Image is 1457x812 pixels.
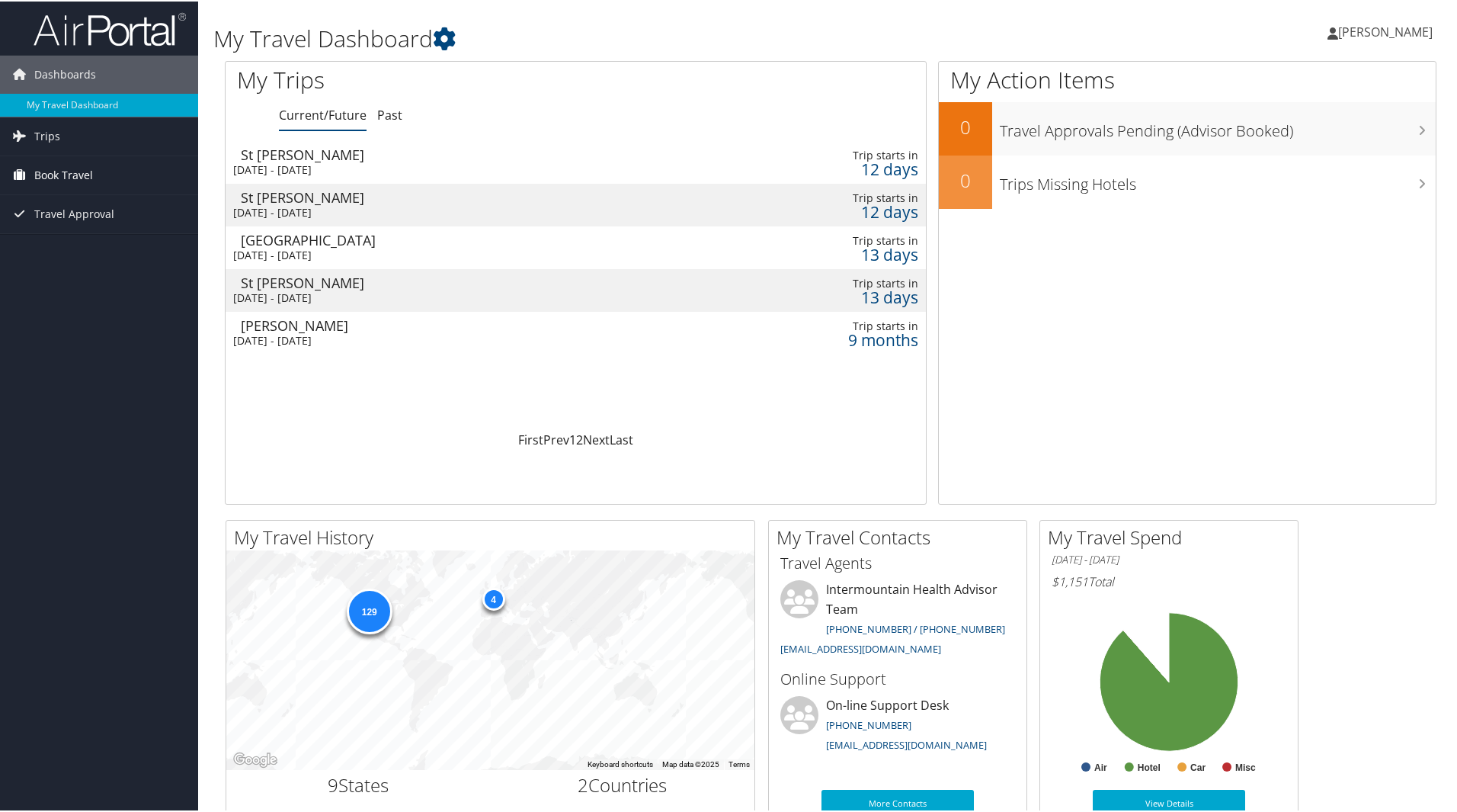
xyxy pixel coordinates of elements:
a: Terms (opens in new tab) [728,759,750,767]
h2: My Travel Spend [1048,523,1298,549]
div: [DATE] - [DATE] [233,247,658,261]
div: St [PERSON_NAME] [241,274,665,288]
a: First [518,430,543,447]
h1: My Travel Dashboard [213,21,1036,53]
a: [PHONE_NUMBER] [826,717,911,730]
text: Misc [1235,761,1256,772]
div: [DATE] - [DATE] [233,290,658,303]
h3: Trips Missing Hotels [1000,165,1436,194]
div: 9 months [748,332,918,345]
h2: 0 [939,166,992,192]
div: Trip starts in [748,275,918,289]
div: Trip starts in [748,233,918,246]
a: [PERSON_NAME] [1327,8,1448,53]
a: [PHONE_NUMBER] / [PHONE_NUMBER] [826,621,1005,634]
h3: Online Support [780,667,1015,688]
div: [DATE] - [DATE] [233,162,658,175]
a: Current/Future [279,105,367,122]
h2: States [238,771,479,797]
div: 13 days [748,246,918,260]
div: [GEOGRAPHIC_DATA] [241,232,665,246]
div: 12 days [748,204,918,217]
button: Keyboard shortcuts [588,758,653,769]
a: Open this area in Google Maps (opens a new window) [230,749,280,769]
span: Travel Approval [34,194,114,232]
a: Prev [543,430,569,447]
div: St [PERSON_NAME] [241,146,665,160]
div: 13 days [748,289,918,303]
span: [PERSON_NAME] [1338,22,1433,39]
div: 4 [482,586,504,609]
span: Dashboards [34,54,96,92]
div: [DATE] - [DATE] [233,204,658,218]
div: St [PERSON_NAME] [241,189,665,203]
img: airportal-logo.png [34,10,186,46]
div: [DATE] - [DATE] [233,332,658,346]
img: Google [230,749,280,769]
a: 0Trips Missing Hotels [939,154,1436,207]
span: Trips [34,116,60,154]
text: Air [1094,761,1107,772]
h6: Total [1052,572,1286,589]
h2: My Travel History [234,523,754,549]
div: 12 days [748,161,918,175]
h1: My Action Items [939,63,1436,95]
div: [PERSON_NAME] [241,317,665,331]
span: 2 [578,771,588,796]
div: Trip starts in [748,318,918,332]
a: [EMAIL_ADDRESS][DOMAIN_NAME] [780,640,941,654]
a: 0Travel Approvals Pending (Advisor Booked) [939,101,1436,154]
text: Car [1190,761,1206,772]
h6: [DATE] - [DATE] [1052,551,1286,566]
a: Past [377,105,402,122]
a: [EMAIL_ADDRESS][DOMAIN_NAME] [826,737,987,750]
h2: Countries [502,771,744,797]
h3: Travel Agents [780,551,1015,573]
span: Book Travel [34,155,93,193]
span: Map data ©2025 [662,759,719,767]
h3: Travel Approvals Pending (Advisor Booked) [1000,111,1436,140]
a: 1 [569,430,576,447]
div: Trip starts in [748,190,918,204]
a: Last [610,430,633,447]
h2: My Travel Contacts [777,523,1026,549]
h1: My Trips [237,63,623,95]
li: Intermountain Health Advisor Team [773,579,1023,660]
span: 9 [328,771,338,796]
span: $1,151 [1052,572,1088,589]
a: 2 [576,430,583,447]
text: Hotel [1138,761,1161,772]
a: Next [583,430,610,447]
li: On-line Support Desk [773,695,1023,757]
div: 129 [346,587,392,633]
h2: 0 [939,113,992,139]
div: Trip starts in [748,147,918,161]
